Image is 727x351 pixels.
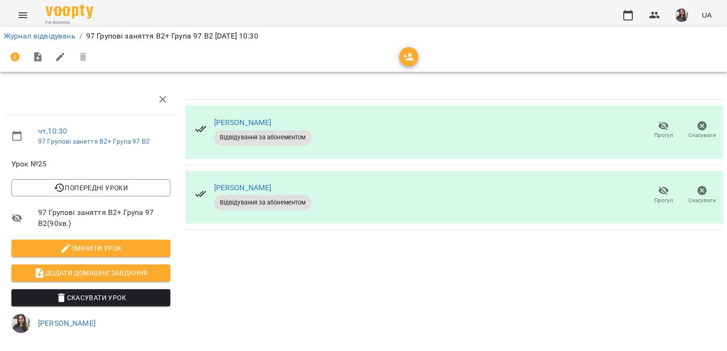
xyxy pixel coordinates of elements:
[11,179,170,196] button: Попередні уроки
[11,240,170,257] button: Змінити урок
[19,182,163,194] span: Попередні уроки
[11,4,34,27] button: Menu
[11,264,170,282] button: Додати домашнє завдання
[654,131,673,139] span: Прогул
[702,10,712,20] span: UA
[11,158,170,170] span: Урок №25
[4,30,723,42] nav: breadcrumb
[688,196,716,205] span: Скасувати
[214,198,312,207] span: Відвідування за абонементом
[38,127,67,136] a: чт , 10:30
[38,207,170,229] span: 97 Групові заняття В2+ Група 97 В2 ( 90 хв. )
[214,133,312,142] span: Відвідування за абонементом
[644,182,683,208] button: Прогул
[683,117,721,144] button: Скасувати
[86,30,258,42] p: 97 Групові заняття В2+ Група 97 В2 [DATE] 10:30
[654,196,673,205] span: Прогул
[4,31,76,40] a: Журнал відвідувань
[19,292,163,303] span: Скасувати Урок
[11,314,30,333] img: ca1374486191da6fb8238bd749558ac4.jpeg
[675,9,688,22] img: ca1374486191da6fb8238bd749558ac4.jpeg
[46,19,93,26] span: For Business
[698,6,716,24] button: UA
[38,319,96,328] a: [PERSON_NAME]
[214,183,272,192] a: [PERSON_NAME]
[688,131,716,139] span: Скасувати
[79,30,82,42] li: /
[11,289,170,306] button: Скасувати Урок
[683,182,721,208] button: Скасувати
[46,5,93,19] img: Voopty Logo
[38,137,150,145] a: 97 Групові заняття В2+ Група 97 В2
[19,243,163,254] span: Змінити урок
[19,267,163,279] span: Додати домашнє завдання
[214,118,272,127] a: [PERSON_NAME]
[644,117,683,144] button: Прогул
